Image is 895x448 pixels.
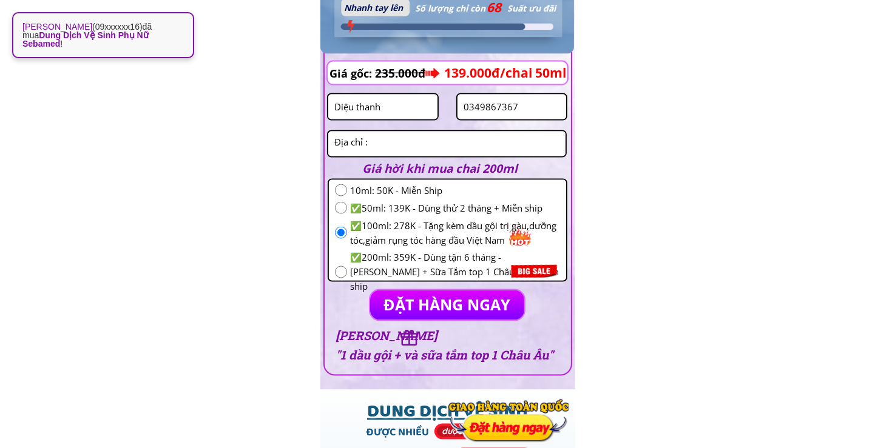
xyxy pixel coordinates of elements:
[335,400,560,429] h1: DUNG DỊCH VỆ SINH
[444,63,599,84] h3: 139.000đ/chai 50ml
[22,30,149,48] span: Dung Dịch Vệ Sinh Phụ Nữ Sebamed
[22,22,184,48] p: ( ) đã mua !
[375,62,440,85] h3: 235.000đ
[415,2,556,14] span: Số lượng chỉ còn Suất ưu đãi
[350,201,560,215] span: ✅50ml: 139K - Dùng thử 2 tháng + Miễn ship
[350,183,560,198] span: 10ml: 50K - Miễn Ship
[350,250,560,294] span: ✅200ml: 359K - Dùng tận 6 tháng - [PERSON_NAME] + Sữa Tắm top 1 Châu Âu + Miễn ship
[95,22,140,32] span: 09xxxxxx16
[331,95,434,119] input: Họ và Tên:
[22,22,92,32] strong: [PERSON_NAME]
[365,289,529,321] p: ĐẶT HÀNG NGAY
[461,95,564,119] input: Số điện thoại:
[344,2,403,13] span: Nhanh tay lên
[336,326,558,365] h3: [PERSON_NAME] "1 dầu gội + và sữa tắm top 1 Châu Âu"
[329,65,376,82] h3: Giá gốc:
[363,159,553,178] h2: Giá hời khi mua chai 200ml
[437,426,529,438] h3: dược sĩ khuyên dùng
[329,426,466,443] h2: ĐƯỢC NHIỀU
[350,218,560,247] span: ✅100ml: 278K - Tặng kèm dầu gội trị gàu,dưỡng tóc,giảm rụng tóc hàng đầu Việt Nam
